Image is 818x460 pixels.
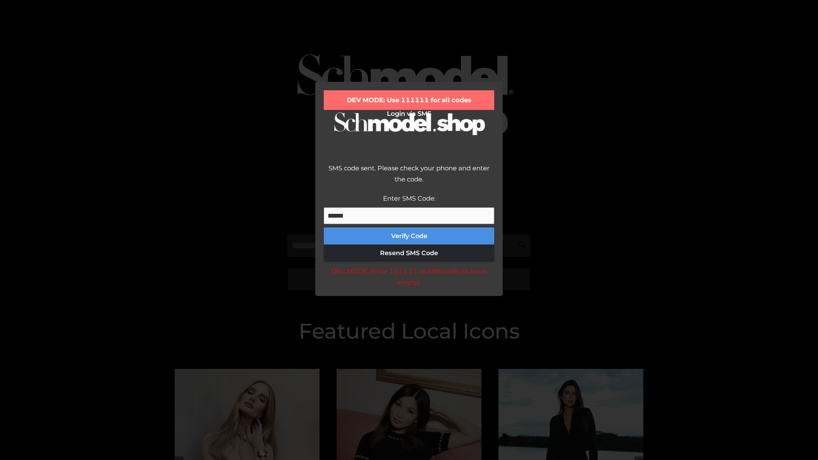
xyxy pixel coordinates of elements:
[324,163,494,193] div: SMS code sent. Please check your phone and enter the code.
[324,244,494,262] button: Resend SMS Code
[324,227,494,244] button: Verify Code
[324,266,494,287] div: DEV MODE: Enter 111111 as SMS code (or leave empty).
[324,110,494,118] h2: Login via SMS
[383,194,435,202] label: Enter SMS Code:
[324,90,494,110] div: DEV MODE: Use 111111 for all codes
